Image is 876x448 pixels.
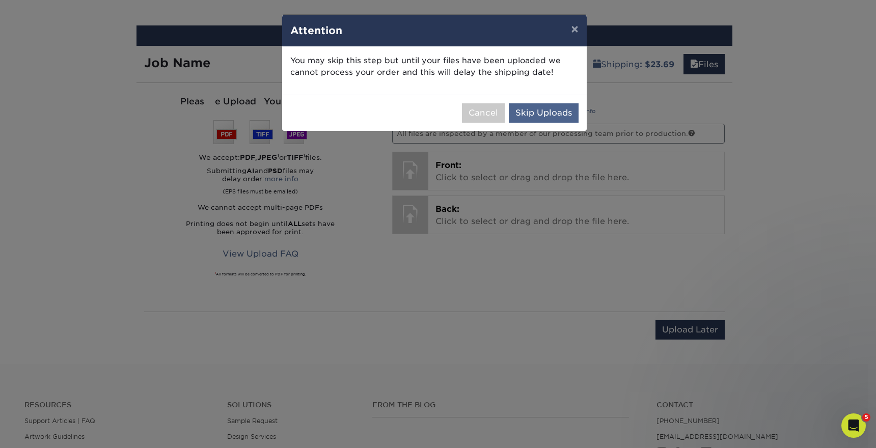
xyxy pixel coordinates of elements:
[862,413,870,422] span: 5
[290,55,579,78] p: You may skip this step but until your files have been uploaded we cannot process your order and t...
[841,413,866,438] iframe: Intercom live chat
[290,23,579,38] h4: Attention
[462,103,505,123] button: Cancel
[563,15,586,43] button: ×
[509,103,579,123] button: Skip Uploads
